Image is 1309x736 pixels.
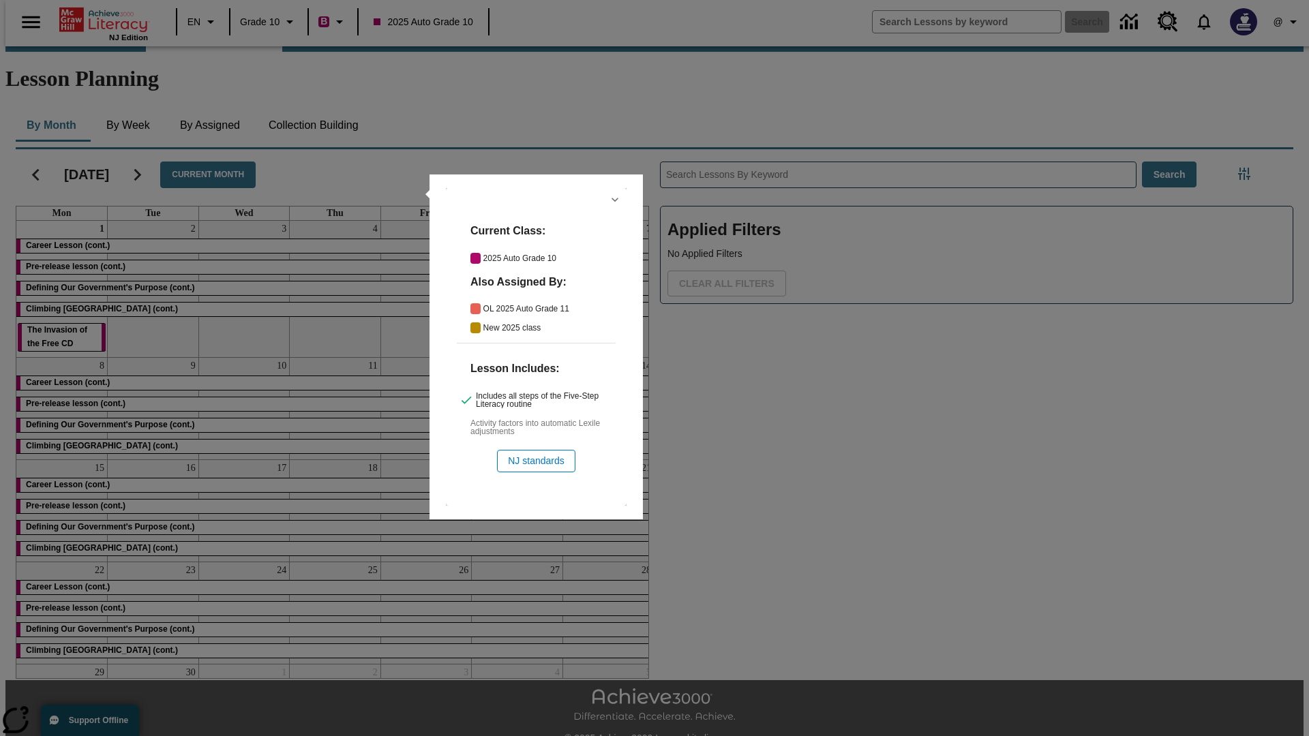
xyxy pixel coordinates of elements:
[483,254,616,262] span: 2025 Auto Grade 10
[605,189,625,210] button: Hide Details
[508,454,564,468] span: NJ standards
[497,450,575,472] button: NJ standards
[470,419,616,435] span: Activity factors into automatic Lexile adjustments
[470,273,616,290] h6: Also Assigned By:
[470,222,616,239] h6: Current Class:
[483,305,616,313] span: OL 2025 Auto Grade 11
[446,188,627,506] div: lesson details
[476,392,616,408] span: Includes all steps of the Five-Step Literacy routine
[470,360,616,377] h6: Lesson Includes:
[483,324,616,332] span: New 2025 class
